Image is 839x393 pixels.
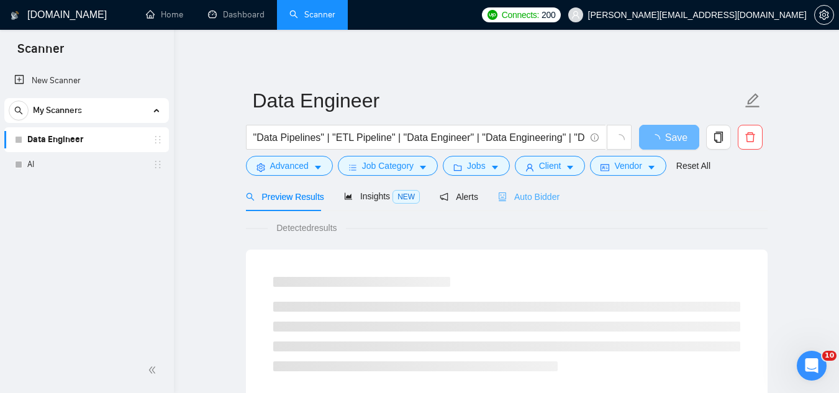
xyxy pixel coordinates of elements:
[706,125,731,150] button: copy
[502,8,539,22] span: Connects:
[443,156,510,176] button: folderJobscaret-down
[146,9,183,20] a: homeHome
[738,125,763,150] button: delete
[815,10,833,20] span: setting
[4,68,169,93] li: New Scanner
[419,163,427,172] span: caret-down
[566,163,574,172] span: caret-down
[392,190,420,204] span: NEW
[571,11,580,19] span: user
[153,160,163,169] span: holder
[148,364,160,376] span: double-left
[797,351,827,381] iframe: Intercom live chat
[246,192,324,202] span: Preview Results
[590,156,666,176] button: idcardVendorcaret-down
[453,163,462,172] span: folder
[525,163,534,172] span: user
[707,132,730,143] span: copy
[488,10,497,20] img: upwork-logo.png
[289,9,335,20] a: searchScanner
[491,163,499,172] span: caret-down
[738,132,762,143] span: delete
[33,98,82,123] span: My Scanners
[440,192,478,202] span: Alerts
[467,159,486,173] span: Jobs
[362,159,414,173] span: Job Category
[542,8,555,22] span: 200
[814,5,834,25] button: setting
[614,159,642,173] span: Vendor
[253,85,742,116] input: Scanner name...
[440,192,448,201] span: notification
[338,156,438,176] button: barsJob Categorycaret-down
[647,163,656,172] span: caret-down
[4,98,169,177] li: My Scanners
[676,159,710,173] a: Reset All
[348,163,357,172] span: bars
[515,156,586,176] button: userClientcaret-down
[270,159,309,173] span: Advanced
[27,152,145,177] a: AI
[7,40,74,66] span: Scanner
[9,101,29,120] button: search
[591,133,599,142] span: info-circle
[253,130,585,145] input: Search Freelance Jobs...
[498,192,507,201] span: robot
[344,191,420,201] span: Insights
[814,10,834,20] a: setting
[639,125,699,150] button: Save
[11,6,19,25] img: logo
[246,192,255,201] span: search
[344,192,353,201] span: area-chart
[614,134,625,145] span: loading
[246,156,333,176] button: settingAdvancedcaret-down
[601,163,609,172] span: idcard
[256,163,265,172] span: setting
[14,68,159,93] a: New Scanner
[650,134,665,144] span: loading
[27,127,145,152] a: Data Engineer
[822,351,837,361] span: 10
[745,93,761,109] span: edit
[9,106,28,115] span: search
[208,9,265,20] a: dashboardDashboard
[153,135,163,145] span: holder
[268,221,345,235] span: Detected results
[314,163,322,172] span: caret-down
[665,130,687,145] span: Save
[539,159,561,173] span: Client
[498,192,560,202] span: Auto Bidder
